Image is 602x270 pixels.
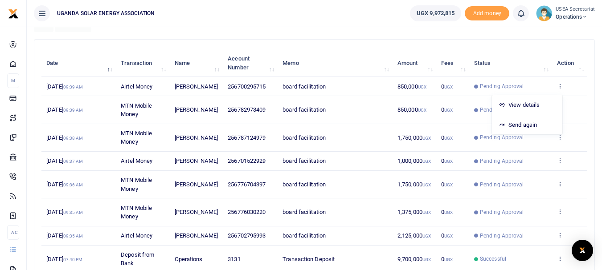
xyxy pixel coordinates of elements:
[283,106,326,113] span: board facilitation
[397,106,426,113] span: 850,000
[175,209,218,215] span: [PERSON_NAME]
[441,134,453,141] span: 0
[406,5,465,21] li: Wallet ballance
[7,225,19,240] li: Ac
[397,83,426,90] span: 850,000
[228,83,266,90] span: 256700295715
[422,182,431,187] small: UGX
[175,106,218,113] span: [PERSON_NAME]
[283,181,326,188] span: board facilitation
[444,108,453,113] small: UGX
[46,83,83,90] span: [DATE]
[441,209,453,215] span: 0
[410,5,461,21] a: UGX 9,972,815
[41,49,116,77] th: Date: activate to sort column descending
[480,208,524,216] span: Pending Approval
[7,73,19,88] li: M
[441,232,453,239] span: 0
[480,82,524,90] span: Pending Approval
[397,232,431,239] span: 2,125,000
[223,49,278,77] th: Account Number: activate to sort column ascending
[121,83,152,90] span: Airtel Money
[121,102,152,118] span: MTN Mobile Money
[492,99,562,111] a: View details
[121,177,152,192] span: MTN Mobile Money
[422,136,431,141] small: UGX
[418,108,426,113] small: UGX
[175,83,218,90] span: [PERSON_NAME]
[422,210,431,215] small: UGX
[480,133,524,141] span: Pending Approval
[397,134,431,141] span: 1,750,000
[46,232,83,239] span: [DATE]
[422,257,431,262] small: UGX
[228,256,240,262] span: 3131
[417,9,455,18] span: UGX 9,972,815
[46,106,83,113] span: [DATE]
[444,159,453,164] small: UGX
[480,181,524,189] span: Pending Approval
[228,134,266,141] span: 256787124979
[393,49,436,77] th: Amount: activate to sort column ascending
[283,209,326,215] span: board facilitation
[480,255,506,263] span: Successful
[63,210,83,215] small: 09:35 AM
[175,134,218,141] span: [PERSON_NAME]
[228,157,266,164] span: 256701522929
[278,49,393,77] th: Memo: activate to sort column ascending
[121,251,154,267] span: Deposit from Bank
[436,49,469,77] th: Fees: activate to sort column ascending
[63,182,83,187] small: 09:36 AM
[444,136,453,141] small: UGX
[121,205,152,220] span: MTN Mobile Money
[228,106,266,113] span: 256782973409
[397,181,431,188] span: 1,750,000
[63,136,83,141] small: 09:38 AM
[469,49,552,77] th: Status: activate to sort column ascending
[441,106,453,113] span: 0
[465,9,509,16] a: Add money
[444,210,453,215] small: UGX
[63,85,83,89] small: 09:39 AM
[8,10,19,16] a: logo-small logo-large logo-large
[116,49,169,77] th: Transaction: activate to sort column ascending
[46,157,83,164] span: [DATE]
[46,181,83,188] span: [DATE]
[121,157,152,164] span: Airtel Money
[283,83,326,90] span: board facilitation
[175,232,218,239] span: [PERSON_NAME]
[397,256,431,262] span: 9,700,000
[283,256,335,262] span: Transaction Deposit
[480,232,524,240] span: Pending Approval
[8,8,19,19] img: logo-small
[422,234,431,238] small: UGX
[121,130,152,145] span: MTN Mobile Money
[283,157,326,164] span: board facilitation
[441,256,453,262] span: 0
[552,49,587,77] th: Action: activate to sort column ascending
[63,257,83,262] small: 07:40 PM
[441,181,453,188] span: 0
[228,232,266,239] span: 256702795993
[175,256,203,262] span: Operations
[283,232,326,239] span: board facilitation
[283,134,326,141] span: board facilitation
[46,256,82,262] span: [DATE]
[492,119,562,131] a: Send again
[465,6,509,21] span: Add money
[422,159,431,164] small: UGX
[444,234,453,238] small: UGX
[397,157,431,164] span: 1,000,000
[556,6,595,13] small: USEA Secretariat
[228,181,266,188] span: 256776704397
[444,182,453,187] small: UGX
[441,83,453,90] span: 0
[480,157,524,165] span: Pending Approval
[441,157,453,164] span: 0
[418,85,426,89] small: UGX
[169,49,223,77] th: Name: activate to sort column ascending
[480,106,524,114] span: Pending Approval
[46,134,83,141] span: [DATE]
[397,209,431,215] span: 1,375,000
[556,13,595,21] span: Operations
